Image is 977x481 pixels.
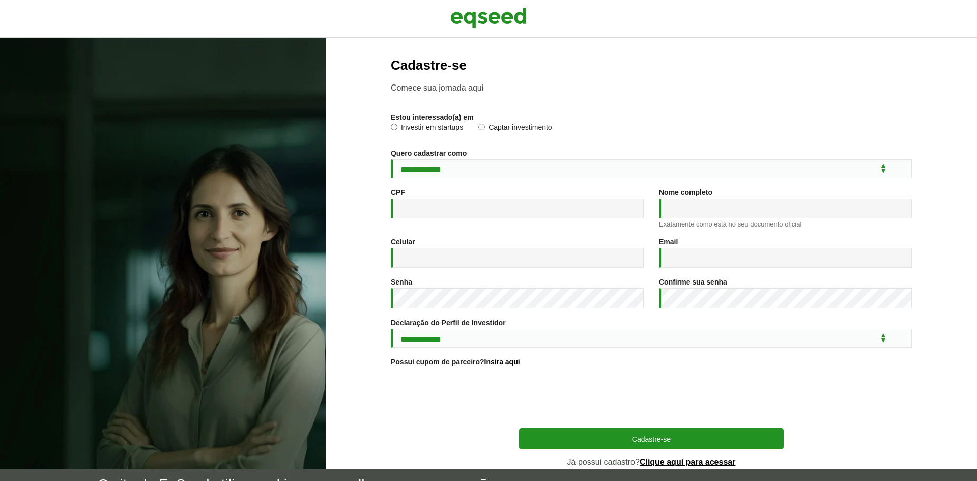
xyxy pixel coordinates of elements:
[391,238,415,245] label: Celular
[391,278,412,286] label: Senha
[659,278,727,286] label: Confirme sua senha
[391,319,506,326] label: Declaração do Perfil de Investidor
[391,58,912,73] h2: Cadastre-se
[478,124,552,134] label: Captar investimento
[391,83,912,93] p: Comece sua jornada aqui
[391,150,467,157] label: Quero cadastrar como
[484,358,520,365] a: Insira aqui
[519,428,784,449] button: Cadastre-se
[391,124,397,130] input: Investir em startups
[640,458,736,466] a: Clique aqui para acessar
[659,238,678,245] label: Email
[391,114,474,121] label: Estou interessado(a) em
[478,124,485,130] input: Captar investimento
[519,457,784,467] p: Já possui cadastro?
[574,378,729,418] iframe: reCAPTCHA
[450,5,527,31] img: EqSeed Logo
[391,358,520,365] label: Possui cupom de parceiro?
[391,124,463,134] label: Investir em startups
[391,189,405,196] label: CPF
[659,189,712,196] label: Nome completo
[659,221,912,228] div: Exatamente como está no seu documento oficial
